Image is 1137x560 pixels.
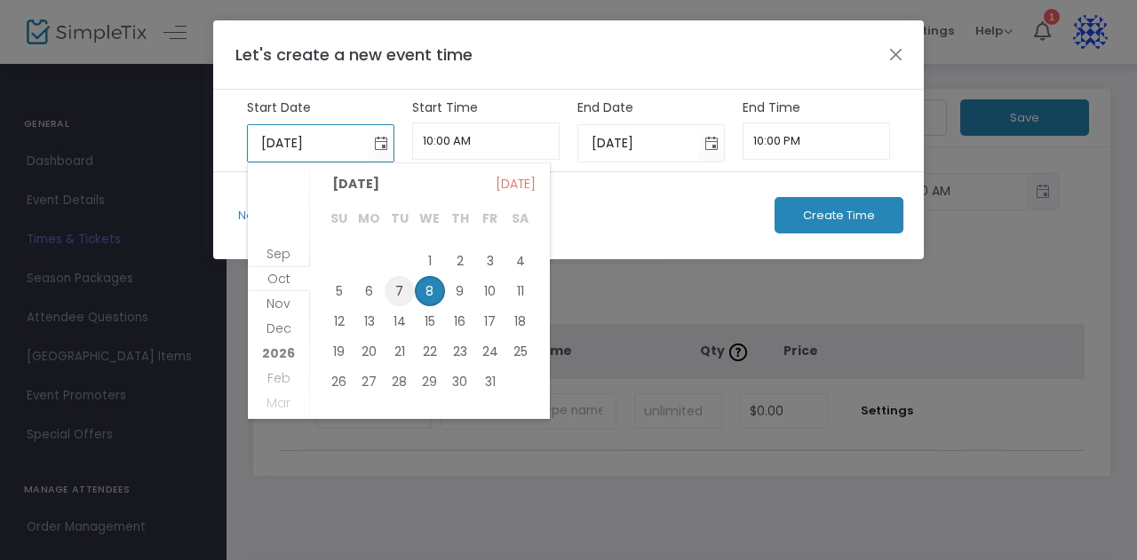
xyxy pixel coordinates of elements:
button: Toggle calendar [369,125,394,162]
span: 12 [324,306,354,336]
span: Mar [266,394,290,412]
td: Thursday, October 30, 2025 [445,367,475,397]
label: End Date [577,99,726,117]
span: 1 [415,246,445,276]
span: 13 [354,306,385,336]
span: 3 [475,246,505,276]
span: 20 [354,336,385,367]
td: Saturday, October 25, 2025 [505,336,536,367]
span: 14 [385,306,415,336]
span: 9 [445,276,475,306]
td: Saturday, October 11, 2025 [505,276,536,306]
td: Monday, October 6, 2025 [354,276,385,306]
span: Create Time [803,209,875,223]
td: Thursday, October 9, 2025 [445,276,475,306]
td: Friday, October 10, 2025 [475,276,505,306]
span: 8 [415,276,445,306]
td: Friday, October 17, 2025 [475,306,505,336]
span: 7 [385,276,415,306]
span: 2026 [262,344,295,362]
span: 2 [445,246,475,276]
span: Sep [266,245,290,263]
span: 17 [475,306,505,336]
td: Saturday, October 4, 2025 [505,246,536,276]
span: 25 [505,336,536,367]
td: Thursday, October 2, 2025 [445,246,475,276]
td: Tuesday, October 21, 2025 [385,336,415,367]
span: 6 [354,276,385,306]
span: 11 [505,276,536,306]
td: Sunday, October 19, 2025 [324,336,354,367]
input: Select Time [743,122,891,160]
span: [DATE] [324,170,387,197]
td: Sunday, October 5, 2025 [324,276,354,306]
input: Select Time [412,122,561,160]
td: Friday, October 24, 2025 [475,336,505,367]
input: Select date [248,125,370,162]
span: 29 [415,367,445,397]
td: Monday, October 27, 2025 [354,367,385,397]
a: Need to add recurring dates? [238,207,413,224]
button: Close [885,43,908,66]
label: Start Date [247,99,395,117]
span: Let's create a new event time [235,43,473,66]
td: Wednesday, October 29, 2025 [415,367,445,397]
span: 18 [505,306,536,336]
span: 4 [505,246,536,276]
span: 5 [324,276,354,306]
span: Nov [266,295,290,312]
span: Dec [266,319,291,337]
button: Create Time [775,197,903,233]
span: 28 [385,367,415,397]
td: Friday, October 31, 2025 [475,367,505,397]
span: [DATE] [496,171,536,196]
label: Start Time [412,99,561,117]
span: 30 [445,367,475,397]
td: Wednesday, October 15, 2025 [415,306,445,336]
td: Tuesday, October 14, 2025 [385,306,415,336]
td: Tuesday, October 7, 2025 [385,276,415,306]
td: Monday, October 20, 2025 [354,336,385,367]
span: 10 [475,276,505,306]
span: 15 [415,306,445,336]
span: 24 [475,336,505,367]
td: Monday, October 13, 2025 [354,306,385,336]
td: Friday, October 3, 2025 [475,246,505,276]
span: 19 [324,336,354,367]
span: 27 [354,367,385,397]
span: 22 [415,336,445,367]
td: Sunday, October 12, 2025 [324,306,354,336]
span: 16 [445,306,475,336]
span: 26 [324,367,354,397]
span: 23 [445,336,475,367]
span: Oct [267,270,290,288]
th: [DATE] [324,205,536,246]
button: Toggle calendar [699,125,724,162]
span: 31 [475,367,505,397]
span: 21 [385,336,415,367]
td: Wednesday, October 1, 2025 [415,246,445,276]
td: Thursday, October 23, 2025 [445,336,475,367]
input: Select date [578,125,700,162]
td: Thursday, October 16, 2025 [445,306,475,336]
td: Wednesday, October 22, 2025 [415,336,445,367]
span: Feb [267,369,290,387]
td: Tuesday, October 28, 2025 [385,367,415,397]
td: Sunday, October 26, 2025 [324,367,354,397]
td: Wednesday, October 8, 2025 [415,276,445,306]
td: Saturday, October 18, 2025 [505,306,536,336]
label: End Time [743,99,891,117]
